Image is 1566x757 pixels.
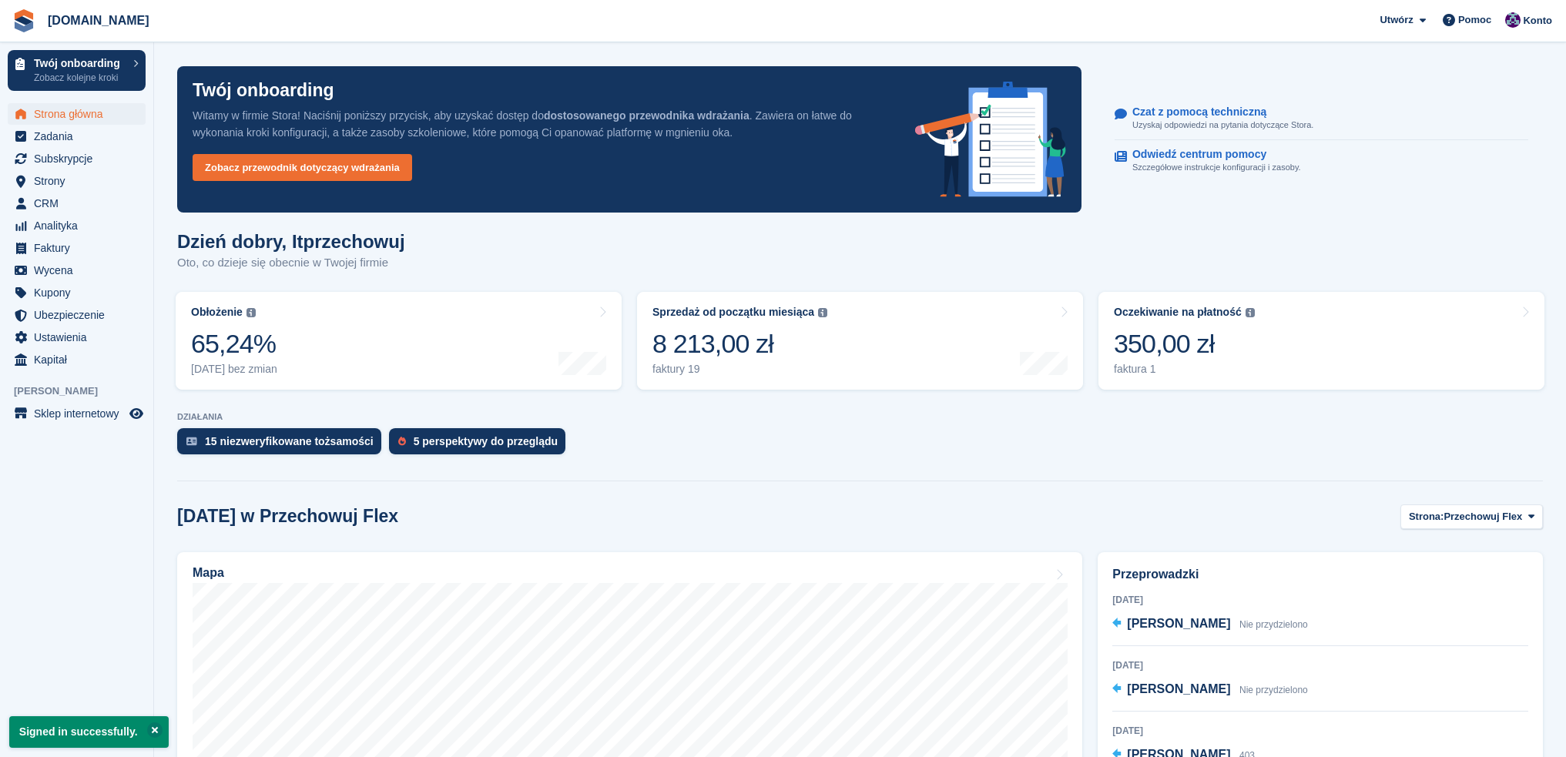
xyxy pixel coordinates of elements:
[1380,12,1413,28] span: Utwórz
[652,363,827,376] div: faktury 19
[14,384,153,399] span: [PERSON_NAME]
[193,107,890,141] p: Witamy w firmie Stora! Naciśnij poniższy przycisk, aby uzyskać dostęp do . Zawiera on łatwe do wy...
[1458,12,1491,28] span: Pomoc
[42,8,156,33] a: [DOMAIN_NAME]
[34,193,126,214] span: CRM
[8,193,146,214] a: menu
[34,237,126,259] span: Faktury
[8,260,146,281] a: menu
[34,126,126,147] span: Zadania
[1115,98,1528,140] a: Czat z pomocą techniczną Uzyskaj odpowiedzi na pytania dotyczące Stora.
[389,428,574,462] a: 5 perspektywy do przeglądu
[1132,148,1289,161] p: Odwiedź centrum pomocy
[915,82,1066,197] img: onboarding-info-6c161a55d2c0e0a8cae90662b2fe09162a5109e8cc188191df67fb4f79e88e88.svg
[1115,140,1528,182] a: Odwiedź centrum pomocy Szczegółowe instrukcje konfiguracji i zasoby.
[34,260,126,281] span: Wycena
[127,404,146,423] a: Podgląd sklepu
[1246,308,1255,317] img: icon-info-grey-7440780725fd019a000dd9b08b2336e03edf1995a4989e88bcd33f0948082b44.svg
[205,435,374,447] div: 15 niezweryfikowane tożsamości
[1400,504,1543,530] button: Strona: Przechowuj Flex
[177,412,1543,422] p: DZIAŁANIA
[1114,363,1255,376] div: faktura 1
[414,435,558,447] div: 5 perspektywy do przeglądu
[8,50,146,91] a: Twój onboarding Zobacz kolejne kroki
[34,71,126,85] p: Zobacz kolejne kroki
[1444,509,1522,524] span: Przechowuj Flex
[34,170,126,192] span: Strony
[652,328,827,360] div: 8 213,00 zł
[8,403,146,424] a: menu
[34,304,126,326] span: Ubezpieczenie
[8,103,146,125] a: menu
[12,9,35,32] img: stora-icon-8386f47178a22dfd0bd8f6a31ec36ba5ce8667c1dd55bd0f319d3a0aa187defe.svg
[193,82,334,99] p: Twój onboarding
[1112,565,1528,584] h2: Przeprowadzki
[8,327,146,348] a: menu
[1132,106,1301,119] p: Czat z pomocą techniczną
[1132,119,1313,132] p: Uzyskaj odpowiedzi na pytania dotyczące Stora.
[34,282,126,303] span: Kupony
[1114,328,1255,360] div: 350,00 zł
[8,349,146,370] a: menu
[1127,682,1230,695] span: [PERSON_NAME]
[1112,658,1528,672] div: [DATE]
[34,103,126,125] span: Strona główna
[637,292,1083,390] a: Sprzedaż od początku miesiąca 8 213,00 zł faktury 19
[34,148,126,169] span: Subskrypcje
[186,437,197,446] img: verify_identity-adf6edd0f0f0b5bbfe63781bf79b02c33cf7c696d77639b501bdc392416b5a36.svg
[1098,292,1544,390] a: Oczekiwanie na płatność 350,00 zł faktura 1
[34,327,126,348] span: Ustawienia
[246,308,256,317] img: icon-info-grey-7440780725fd019a000dd9b08b2336e03edf1995a4989e88bcd33f0948082b44.svg
[1523,13,1552,28] span: Konto
[34,215,126,236] span: Analityka
[193,154,412,181] a: Zobacz przewodnik dotyczący wdrażania
[9,716,169,748] p: Signed in successfully.
[34,58,126,69] p: Twój onboarding
[1112,680,1307,700] a: [PERSON_NAME] Nie przydzielono
[177,254,405,272] p: Oto, co dzieje się obecnie w Twojej firmie
[8,282,146,303] a: menu
[8,126,146,147] a: menu
[193,566,224,580] h2: Mapa
[191,363,277,376] div: [DATE] bez zmian
[1409,509,1444,524] span: Strona:
[1127,617,1230,630] span: [PERSON_NAME]
[398,437,406,446] img: prospect-51fa495bee0391a8d652442698ab0144808aea92771e9ea1ae160a38d050c398.svg
[652,306,814,319] div: Sprzedaż od początku miesiąca
[1132,161,1301,174] p: Szczegółowe instrukcje konfiguracji i zasoby.
[34,403,126,424] span: Sklep internetowy
[1112,724,1528,738] div: [DATE]
[1114,306,1242,319] div: Oczekiwanie na płatność
[8,215,146,236] a: menu
[191,328,277,360] div: 65,24%
[34,349,126,370] span: Kapitał
[177,428,389,462] a: 15 niezweryfikowane tożsamości
[1239,619,1308,630] span: Nie przydzielono
[176,292,622,390] a: Obłożenie 65,24% [DATE] bez zmian
[8,170,146,192] a: menu
[1112,593,1528,607] div: [DATE]
[1505,12,1521,28] img: Itprzechowuj
[177,506,398,527] h2: [DATE] w Przechowuj Flex
[544,109,749,122] strong: dostosowanego przewodnika wdrażania
[818,308,827,317] img: icon-info-grey-7440780725fd019a000dd9b08b2336e03edf1995a4989e88bcd33f0948082b44.svg
[1112,615,1307,635] a: [PERSON_NAME] Nie przydzielono
[191,306,243,319] div: Obłożenie
[177,231,405,252] h1: Dzień dobry, Itprzechowuj
[1239,685,1308,695] span: Nie przydzielono
[8,304,146,326] a: menu
[8,237,146,259] a: menu
[8,148,146,169] a: menu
